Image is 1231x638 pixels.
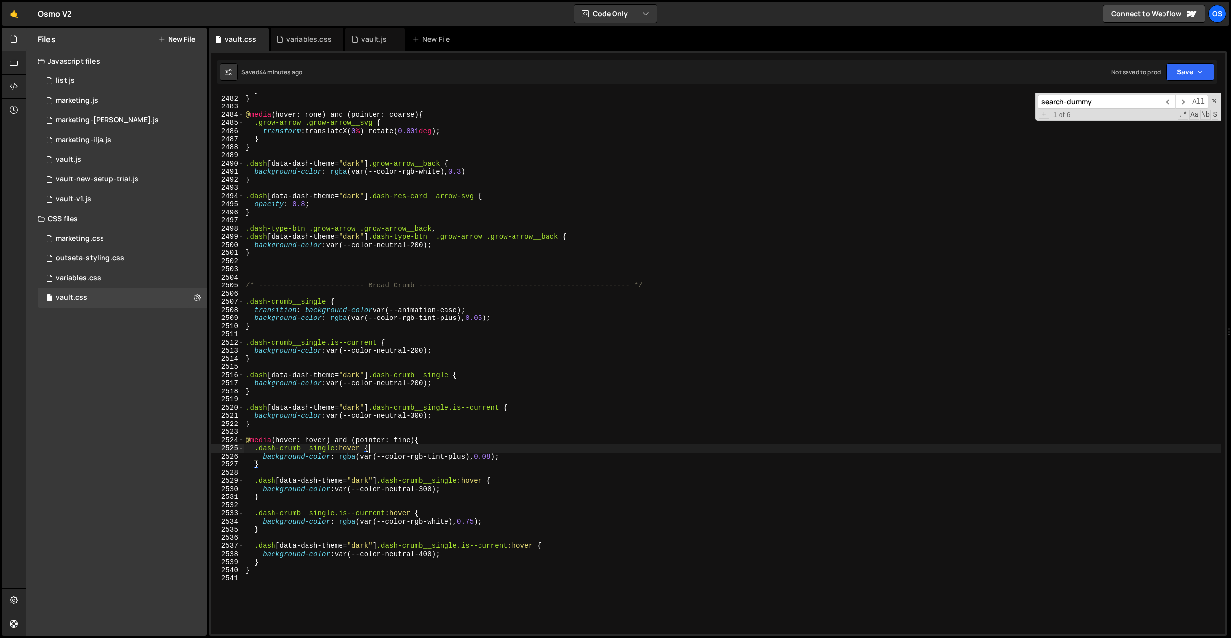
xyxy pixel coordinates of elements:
[211,330,244,339] div: 2511
[56,293,87,302] div: vault.css
[211,249,244,257] div: 2501
[211,103,244,111] div: 2483
[1166,63,1214,81] button: Save
[38,189,207,209] div: 16596/45132.js
[211,265,244,274] div: 2503
[56,76,75,85] div: list.js
[1178,110,1188,120] span: RegExp Search
[56,254,124,263] div: outseta-styling.css
[211,298,244,306] div: 2507
[56,116,159,125] div: marketing-[PERSON_NAME].js
[211,184,244,192] div: 2493
[1162,95,1175,109] span: ​
[211,95,244,103] div: 2482
[211,428,244,436] div: 2523
[211,314,244,322] div: 2509
[211,233,244,241] div: 2499
[211,534,244,542] div: 2536
[38,71,207,91] div: 16596/45151.js
[1189,110,1199,120] span: CaseSensitive Search
[38,91,207,110] div: 16596/45422.js
[56,96,98,105] div: marketing.js
[211,420,244,428] div: 2522
[211,151,244,160] div: 2489
[38,170,207,189] div: 16596/45152.js
[211,168,244,176] div: 2491
[574,5,657,23] button: Code Only
[158,35,195,43] button: New File
[211,119,244,127] div: 2485
[211,371,244,380] div: 2516
[38,8,72,20] div: Osmo V2
[1049,111,1075,119] span: 1 of 6
[211,355,244,363] div: 2514
[211,477,244,485] div: 2529
[1038,95,1162,109] input: Search for
[211,160,244,168] div: 2490
[211,306,244,315] div: 2508
[1039,110,1049,119] span: Toggle Replace mode
[211,404,244,412] div: 2520
[211,567,244,575] div: 2540
[211,550,244,559] div: 2538
[56,175,138,184] div: vault-new-setup-trial.js
[26,51,207,71] div: Javascript files
[211,225,244,233] div: 2498
[211,379,244,388] div: 2517
[1208,5,1226,23] div: Os
[56,195,91,204] div: vault-v1.js
[38,110,207,130] div: 16596/45424.js
[211,200,244,209] div: 2495
[211,143,244,152] div: 2488
[56,155,81,164] div: vault.js
[211,290,244,298] div: 2506
[211,444,244,453] div: 2525
[211,412,244,420] div: 2521
[211,395,244,404] div: 2519
[211,209,244,217] div: 2496
[241,68,302,76] div: Saved
[2,2,26,26] a: 🤙
[211,135,244,143] div: 2487
[211,501,244,510] div: 2532
[211,274,244,282] div: 2504
[211,485,244,494] div: 2530
[211,322,244,331] div: 2510
[211,574,244,583] div: 2541
[211,461,244,469] div: 2527
[286,35,332,44] div: variables.css
[211,453,244,461] div: 2526
[211,176,244,184] div: 2492
[259,68,302,76] div: 44 minutes ago
[211,347,244,355] div: 2513
[38,34,56,45] h2: Files
[211,542,244,550] div: 2537
[211,127,244,136] div: 2486
[1111,68,1161,76] div: Not saved to prod
[211,509,244,518] div: 2533
[211,192,244,201] div: 2494
[1103,5,1205,23] a: Connect to Webflow
[1175,95,1189,109] span: ​
[211,518,244,526] div: 2534
[56,136,111,144] div: marketing-ilja.js
[211,216,244,225] div: 2497
[412,35,454,44] div: New File
[225,35,256,44] div: vault.css
[1212,110,1218,120] span: Search In Selection
[211,257,244,266] div: 2502
[211,436,244,445] div: 2524
[211,282,244,290] div: 2505
[1200,110,1211,120] span: Whole Word Search
[211,493,244,501] div: 2531
[56,234,104,243] div: marketing.css
[38,248,207,268] div: 16596/45156.css
[211,111,244,119] div: 2484
[38,150,207,170] div: 16596/45133.js
[38,268,207,288] div: 16596/45154.css
[211,363,244,371] div: 2515
[211,241,244,249] div: 2500
[211,388,244,396] div: 2518
[38,130,207,150] div: 16596/45423.js
[211,469,244,477] div: 2528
